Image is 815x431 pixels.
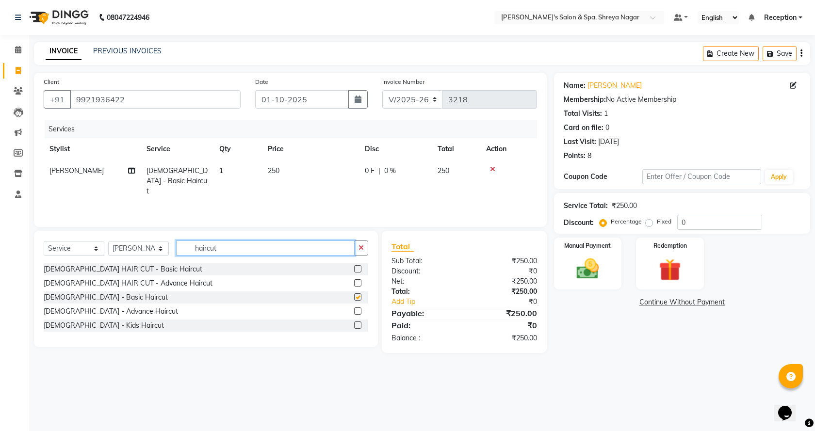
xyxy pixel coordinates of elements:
label: Manual Payment [564,241,611,250]
div: 8 [587,151,591,161]
th: Action [480,138,537,160]
div: Discount: [384,266,464,276]
th: Disc [359,138,432,160]
span: 250 [438,166,449,175]
label: Redemption [653,241,687,250]
div: Payable: [384,307,464,319]
div: Balance : [384,333,464,343]
label: Percentage [611,217,642,226]
div: Net: [384,276,464,287]
div: ₹250.00 [464,256,544,266]
div: ₹250.00 [464,276,544,287]
input: Search by Name/Mobile/Email/Code [70,90,241,109]
button: Create New [703,46,759,61]
div: ₹0 [477,297,544,307]
div: [DEMOGRAPHIC_DATA] HAIR CUT - Basic Haircut [44,264,202,274]
div: Paid: [384,319,464,331]
button: Save [763,46,797,61]
button: +91 [44,90,71,109]
div: ₹0 [464,319,544,331]
label: Date [255,78,268,86]
div: Card on file: [564,123,603,133]
div: ₹250.00 [612,201,637,211]
label: Fixed [657,217,671,226]
div: [DEMOGRAPHIC_DATA] - Basic Haircut [44,292,168,303]
div: ₹250.00 [464,333,544,343]
span: [PERSON_NAME] [49,166,104,175]
img: _cash.svg [570,256,606,282]
div: Services [45,120,544,138]
div: ₹250.00 [464,307,544,319]
div: Sub Total: [384,256,464,266]
div: [DEMOGRAPHIC_DATA] - Kids Haircut [44,320,164,331]
span: Total [391,241,414,252]
div: Points: [564,151,586,161]
th: Price [262,138,359,160]
th: Total [432,138,480,160]
label: Client [44,78,59,86]
div: ₹0 [464,266,544,276]
th: Stylist [44,138,141,160]
div: [DEMOGRAPHIC_DATA] - Advance Haircut [44,306,178,317]
div: Last Visit: [564,137,596,147]
a: INVOICE [46,43,81,60]
th: Qty [213,138,262,160]
img: _gift.svg [652,256,688,284]
div: No Active Membership [564,95,800,105]
div: 0 [605,123,609,133]
span: Reception [764,13,797,23]
img: logo [25,4,91,31]
div: Membership: [564,95,606,105]
div: [DEMOGRAPHIC_DATA] HAIR CUT - Advance Haircut [44,278,212,288]
span: 0 % [384,166,396,176]
b: 08047224946 [107,4,149,31]
span: 1 [219,166,223,175]
div: Coupon Code [564,172,643,182]
th: Service [141,138,213,160]
span: | [378,166,380,176]
div: Name: [564,80,586,91]
label: Invoice Number [382,78,424,86]
div: Total Visits: [564,109,602,119]
a: PREVIOUS INVOICES [93,47,162,55]
a: Continue Without Payment [556,297,808,307]
span: [DEMOGRAPHIC_DATA] - Basic Haircut [147,166,208,195]
input: Search or Scan [176,240,355,255]
div: Service Total: [564,201,608,211]
div: ₹250.00 [464,287,544,297]
iframe: chat widget [774,392,805,421]
button: Apply [765,170,793,184]
span: 0 F [365,166,375,176]
div: [DATE] [598,137,619,147]
div: Discount: [564,218,594,228]
a: [PERSON_NAME] [587,80,642,91]
div: Total: [384,287,464,297]
a: Add Tip [384,297,477,307]
input: Enter Offer / Coupon Code [642,169,761,184]
div: 1 [604,109,608,119]
span: 250 [268,166,279,175]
